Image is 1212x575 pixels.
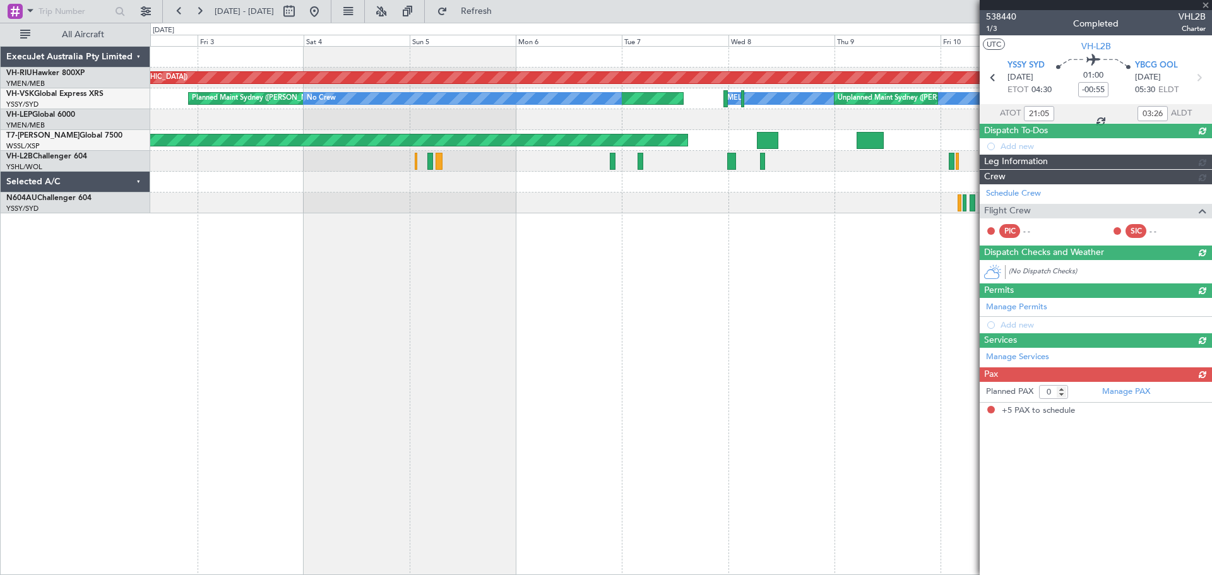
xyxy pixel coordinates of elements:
[1135,71,1161,84] span: [DATE]
[1135,59,1178,72] span: YBCG OOL
[1179,23,1206,34] span: Charter
[192,89,338,108] div: Planned Maint Sydney ([PERSON_NAME] Intl)
[6,69,32,77] span: VH-RIU
[622,35,728,46] div: Tue 7
[6,132,122,139] a: T7-[PERSON_NAME]Global 7500
[1135,84,1155,97] span: 05:30
[6,111,75,119] a: VH-LEPGlobal 6000
[1000,107,1021,120] span: ATOT
[1083,69,1103,82] span: 01:00
[14,25,137,45] button: All Aircraft
[450,7,503,16] span: Refresh
[39,2,111,21] input: Trip Number
[1073,17,1119,30] div: Completed
[986,23,1016,34] span: 1/3
[1031,84,1052,97] span: 04:30
[6,153,33,160] span: VH-L2B
[6,204,39,213] a: YSSY/SYD
[1171,107,1192,120] span: ALDT
[516,35,622,46] div: Mon 6
[1007,59,1045,72] span: YSSY SYD
[6,194,37,202] span: N604AU
[6,132,80,139] span: T7-[PERSON_NAME]
[1007,71,1033,84] span: [DATE]
[986,10,1016,23] span: 538440
[215,6,274,17] span: [DATE] - [DATE]
[6,141,40,151] a: WSSL/XSP
[6,100,39,109] a: YSSY/SYD
[1179,10,1206,23] span: VHL2B
[6,194,92,202] a: N604AUChallenger 604
[6,153,87,160] a: VH-L2BChallenger 604
[835,35,941,46] div: Thu 9
[941,35,1047,46] div: Fri 10
[1007,84,1028,97] span: ETOT
[838,89,993,108] div: Unplanned Maint Sydney ([PERSON_NAME] Intl)
[1158,84,1179,97] span: ELDT
[431,1,507,21] button: Refresh
[727,89,742,108] div: MEL
[983,39,1005,50] button: UTC
[307,89,336,108] div: No Crew
[153,25,174,36] div: [DATE]
[6,90,34,98] span: VH-VSK
[1081,40,1111,53] span: VH-L2B
[33,30,133,39] span: All Aircraft
[410,35,516,46] div: Sun 5
[304,35,410,46] div: Sat 4
[6,79,45,88] a: YMEN/MEB
[198,35,304,46] div: Fri 3
[6,111,32,119] span: VH-LEP
[6,69,85,77] a: VH-RIUHawker 800XP
[6,121,45,130] a: YMEN/MEB
[728,35,835,46] div: Wed 8
[6,162,42,172] a: YSHL/WOL
[6,90,104,98] a: VH-VSKGlobal Express XRS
